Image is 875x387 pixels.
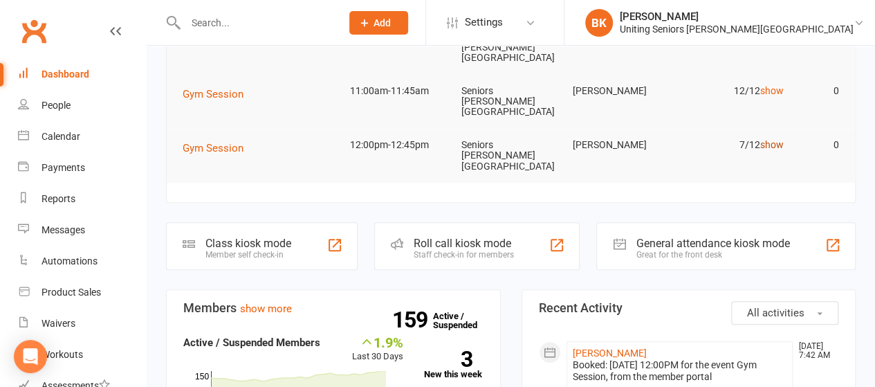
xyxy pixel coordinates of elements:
[636,250,789,260] div: Great for the front desk
[573,348,647,359] a: [PERSON_NAME]
[424,351,483,379] a: 3New this week
[759,85,783,96] a: show
[585,9,613,37] div: BK
[374,17,391,28] span: Add
[465,7,503,38] span: Settings
[18,121,146,152] a: Calendar
[414,250,514,260] div: Staff check-in for members
[455,129,567,183] td: Seniors [PERSON_NAME][GEOGRAPHIC_DATA]
[183,336,320,349] strong: Active / Suspended Members
[455,21,567,75] td: Seniors [PERSON_NAME][GEOGRAPHIC_DATA]
[789,75,845,107] td: 0
[183,140,253,156] button: Gym Session
[42,193,75,204] div: Reports
[42,131,80,142] div: Calendar
[18,339,146,370] a: Workouts
[18,277,146,308] a: Product Sales
[42,100,71,111] div: People
[392,309,433,330] strong: 159
[42,318,75,329] div: Waivers
[567,75,678,107] td: [PERSON_NAME]
[620,10,854,23] div: [PERSON_NAME]
[433,301,494,340] a: 159Active / Suspended
[678,75,789,107] td: 12/12
[747,307,804,319] span: All activities
[240,303,292,315] a: show more
[620,23,854,35] div: Uniting Seniors [PERSON_NAME][GEOGRAPHIC_DATA]
[18,215,146,246] a: Messages
[414,237,514,250] div: Roll call kiosk mode
[14,340,47,373] div: Open Intercom Messenger
[539,301,839,315] h3: Recent Activity
[18,59,146,90] a: Dashboard
[18,90,146,121] a: People
[42,162,85,173] div: Payments
[42,69,89,80] div: Dashboard
[731,301,838,325] button: All activities
[424,349,472,370] strong: 3
[455,75,567,129] td: Seniors [PERSON_NAME][GEOGRAPHIC_DATA]
[759,139,783,150] a: show
[205,237,291,250] div: Class kiosk mode
[183,34,243,46] span: Gym Session
[42,224,85,235] div: Messages
[18,152,146,183] a: Payments
[183,301,483,315] h3: Members
[573,359,787,383] div: Booked: [DATE] 12:00PM for the event Gym Session, from the member portal
[42,287,101,298] div: Product Sales
[17,14,51,48] a: Clubworx
[349,11,408,35] button: Add
[789,129,845,161] td: 0
[678,129,789,161] td: 7/12
[18,183,146,215] a: Reports
[181,13,331,33] input: Search...
[183,142,243,154] span: Gym Session
[18,246,146,277] a: Automations
[792,342,838,360] time: [DATE] 7:42 AM
[636,237,789,250] div: General attendance kiosk mode
[352,334,403,350] div: 1.9%
[42,349,83,360] div: Workouts
[352,334,403,364] div: Last 30 Days
[18,308,146,339] a: Waivers
[205,250,291,260] div: Member self check-in
[183,88,243,100] span: Gym Session
[42,255,98,267] div: Automations
[344,75,455,107] td: 11:00am-11:45am
[344,129,455,161] td: 12:00pm-12:45pm
[567,129,678,161] td: [PERSON_NAME]
[183,86,253,102] button: Gym Session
